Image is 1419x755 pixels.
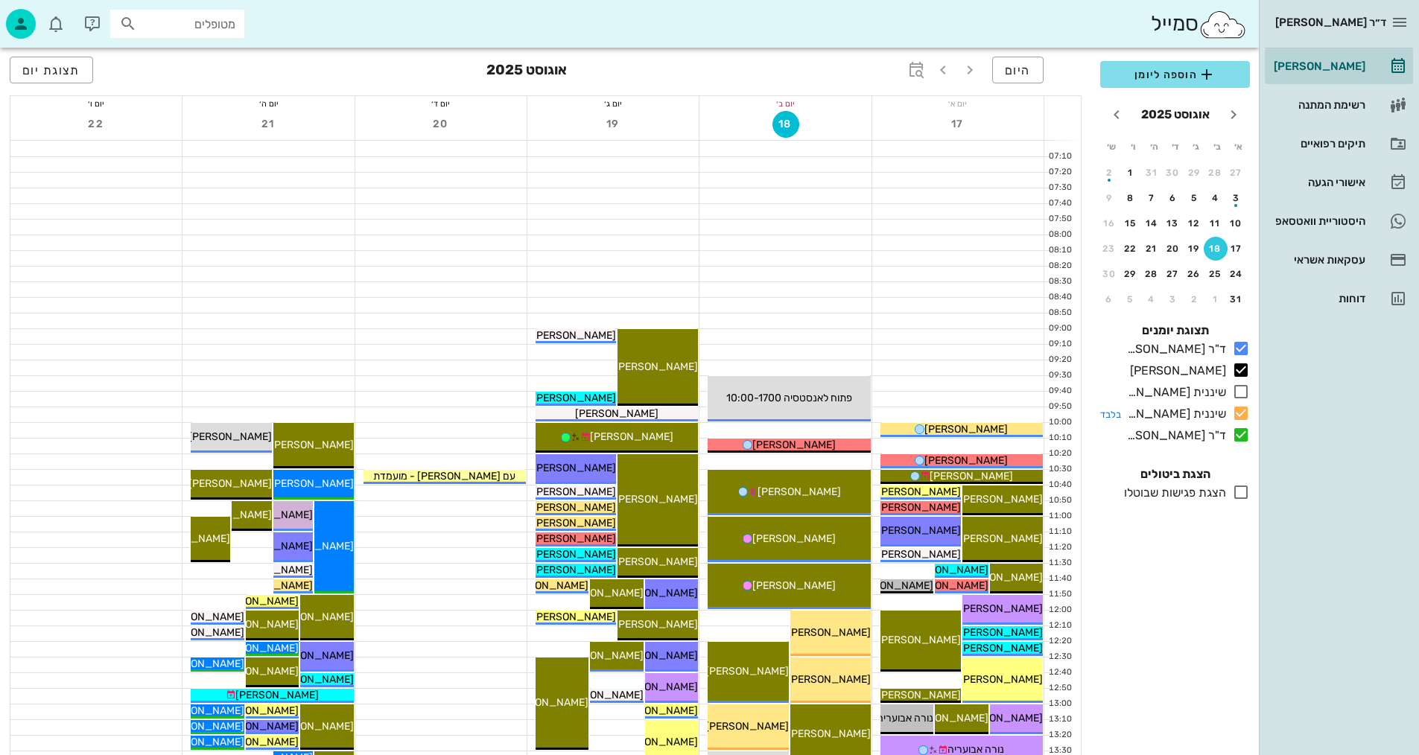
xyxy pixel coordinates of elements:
div: 09:50 [1044,401,1075,413]
div: 07:50 [1044,213,1075,226]
span: [PERSON_NAME] [959,642,1043,654]
div: 11 [1204,218,1228,229]
div: 12:00 [1044,604,1075,617]
button: 25 [1204,262,1228,286]
button: תצוגת יום [10,57,93,83]
span: [PERSON_NAME] [924,454,1008,467]
span: [PERSON_NAME] [161,611,244,623]
button: 11 [1204,211,1228,235]
span: [PERSON_NAME] [615,681,698,693]
span: [PERSON_NAME] [615,587,698,599]
div: סמייל [1151,8,1247,40]
span: [PERSON_NAME] [905,579,988,592]
button: 3 [1161,287,1185,311]
span: [PERSON_NAME] [505,696,588,709]
a: עסקאות אשראי [1265,242,1413,278]
div: 10 [1225,218,1248,229]
div: דוחות [1271,293,1365,305]
button: 30 [1161,161,1185,185]
div: [PERSON_NAME] [1124,362,1226,380]
span: 22 [83,118,109,130]
div: 07:10 [1044,150,1075,163]
div: ד"ר [PERSON_NAME] [1121,427,1226,445]
button: 15 [1119,211,1143,235]
th: ש׳ [1102,134,1121,159]
button: 12 [1182,211,1206,235]
a: דוחות [1265,281,1413,316]
a: היסטוריית וואטסאפ [1265,203,1413,239]
small: בלבד [1100,409,1121,420]
div: 28 [1140,269,1164,279]
span: [PERSON_NAME] [959,712,1043,724]
div: ד"ר [PERSON_NAME] [1121,340,1226,358]
div: 17 [1225,243,1248,254]
div: 3 [1225,193,1248,203]
div: אישורי הגעה [1271,176,1365,188]
div: הצגת פגישות שבוטלו [1118,484,1226,502]
span: [PERSON_NAME] [533,517,616,529]
button: 29 [1119,262,1143,286]
div: 11:20 [1044,541,1075,554]
span: [PERSON_NAME] [877,485,961,498]
div: תיקים רפואיים [1271,138,1365,150]
div: [PERSON_NAME] [1271,60,1365,72]
div: 15 [1119,218,1143,229]
div: 09:00 [1044,322,1075,335]
div: 31 [1140,168,1164,178]
div: 28 [1204,168,1228,178]
button: 4 [1140,287,1164,311]
button: 5 [1182,186,1206,210]
img: SmileCloud logo [1199,10,1247,39]
button: 28 [1140,262,1164,286]
div: 08:10 [1044,244,1075,257]
div: 08:50 [1044,307,1075,319]
div: 30 [1097,269,1121,279]
span: נורה אבועריה [877,712,933,724]
div: 2 [1097,168,1121,178]
div: 12 [1182,218,1206,229]
div: 14 [1140,218,1164,229]
div: 18 [1204,243,1228,254]
button: 27 [1225,161,1248,185]
th: ב׳ [1207,134,1227,159]
div: 07:30 [1044,182,1075,194]
button: 1 [1119,161,1143,185]
span: [PERSON_NAME] [705,720,789,733]
div: 09:10 [1044,338,1075,351]
div: 5 [1119,294,1143,305]
a: רשימת המתנה [1265,87,1413,123]
div: 11:10 [1044,526,1075,538]
div: יום ד׳ [355,96,527,111]
span: פתוח לאנסטסיה 10:00-1700 [726,392,852,404]
button: 20 [428,111,454,138]
div: 12:20 [1044,635,1075,648]
span: [PERSON_NAME] [215,618,299,631]
button: 22 [83,111,109,138]
div: 6 [1097,294,1121,305]
span: [PERSON_NAME] [787,673,871,686]
button: 26 [1182,262,1206,286]
button: 10 [1225,211,1248,235]
button: 7 [1140,186,1164,210]
span: [PERSON_NAME] [877,548,961,561]
button: הוספה ליומן [1100,61,1250,88]
button: 18 [772,111,799,138]
a: [PERSON_NAME] [1265,48,1413,84]
button: חודש שעבר [1220,101,1247,128]
span: [PERSON_NAME] [161,657,244,670]
div: 11:00 [1044,510,1075,523]
span: הוספה ליומן [1112,66,1238,83]
div: יום ה׳ [182,96,354,111]
button: 17 [1225,237,1248,261]
span: [PERSON_NAME] [215,704,299,717]
button: 23 [1097,237,1121,261]
div: 5 [1182,193,1206,203]
span: [PERSON_NAME] [560,649,644,662]
span: [PERSON_NAME] [533,501,616,514]
span: 21 [255,118,282,130]
h4: תצוגת יומנים [1100,322,1250,340]
span: [PERSON_NAME] [161,720,244,733]
button: 3 [1225,186,1248,210]
th: ד׳ [1165,134,1184,159]
span: [PERSON_NAME] טסה [855,501,961,514]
